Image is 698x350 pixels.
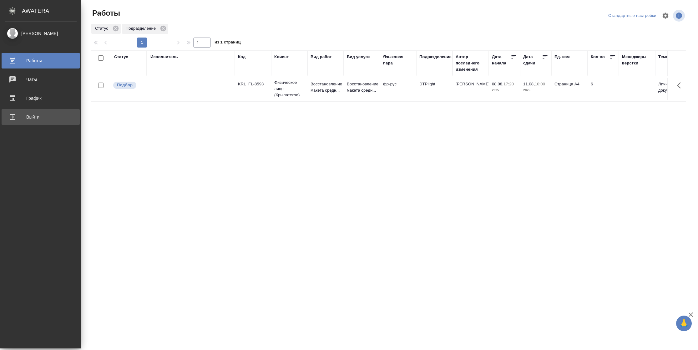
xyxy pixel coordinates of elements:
[658,54,677,60] div: Тематика
[492,54,511,66] div: Дата начала
[215,38,241,48] span: из 1 страниц
[311,81,341,94] p: Восстановление макета средн...
[492,82,503,86] p: 08.08,
[492,87,517,94] p: 2025
[673,78,688,93] button: Здесь прячутся важные кнопки
[91,24,121,34] div: Статус
[114,54,128,60] div: Статус
[503,82,514,86] p: 17:20
[5,112,77,122] div: Выйти
[622,54,652,66] div: Менеджеры верстки
[2,109,80,125] a: Выйти
[658,81,688,94] p: Личные документы
[551,78,588,100] td: Страница А4
[2,53,80,68] a: Работы
[607,11,658,21] div: split button
[679,317,689,330] span: 🙏
[2,72,80,87] a: Чаты
[2,90,80,106] a: График
[456,54,486,73] div: Автор последнего изменения
[588,78,619,100] td: 6
[591,54,605,60] div: Кол-во
[238,54,245,60] div: Код
[113,81,144,89] div: Можно подбирать исполнителей
[5,94,77,103] div: График
[383,54,413,66] div: Языковая пара
[676,316,692,331] button: 🙏
[673,10,686,22] span: Посмотреть информацию
[91,8,120,18] span: Работы
[274,79,304,98] p: Физическое лицо (Крылатское)
[453,78,489,100] td: [PERSON_NAME]
[122,24,168,34] div: Подразделение
[523,54,542,66] div: Дата сдачи
[126,25,158,32] p: Подразделение
[150,54,178,60] div: Исполнитель
[658,8,673,23] span: Настроить таблицу
[380,78,416,100] td: фр-рус
[238,81,268,87] div: KRL_FL-8593
[5,56,77,65] div: Работы
[535,82,545,86] p: 10:00
[347,54,370,60] div: Вид услуги
[554,54,570,60] div: Ед. изм
[117,82,133,88] p: Подбор
[5,30,77,37] div: [PERSON_NAME]
[311,54,332,60] div: Вид работ
[22,5,81,17] div: AWATERA
[95,25,110,32] p: Статус
[416,78,453,100] td: DTPlight
[274,54,289,60] div: Клиент
[523,87,548,94] p: 2025
[419,54,452,60] div: Подразделение
[523,82,535,86] p: 11.08,
[347,81,377,94] p: Восстановление макета средн...
[5,75,77,84] div: Чаты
